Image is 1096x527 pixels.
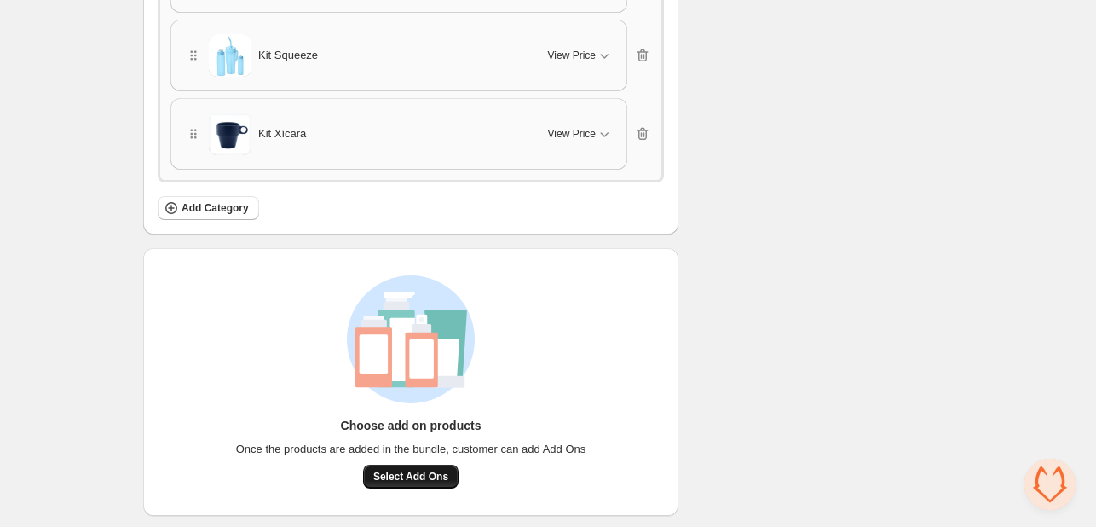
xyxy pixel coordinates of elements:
img: Kit Xícara [209,113,251,155]
span: View Price [548,49,596,62]
button: View Price [538,42,623,69]
img: Kit Squeeze [209,34,251,77]
span: Add Category [182,201,249,215]
h3: Choose add on products [341,417,482,434]
button: Add Category [158,196,259,220]
a: Conversa aberta [1024,459,1076,510]
span: Select Add Ons [373,470,448,484]
span: Kit Xícara [258,125,306,142]
span: Once the products are added in the bundle, customer can add Add Ons [236,441,586,458]
button: Select Add Ons [363,465,459,489]
span: Kit Squeeze [258,47,318,64]
button: View Price [538,120,623,148]
span: View Price [548,127,596,141]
